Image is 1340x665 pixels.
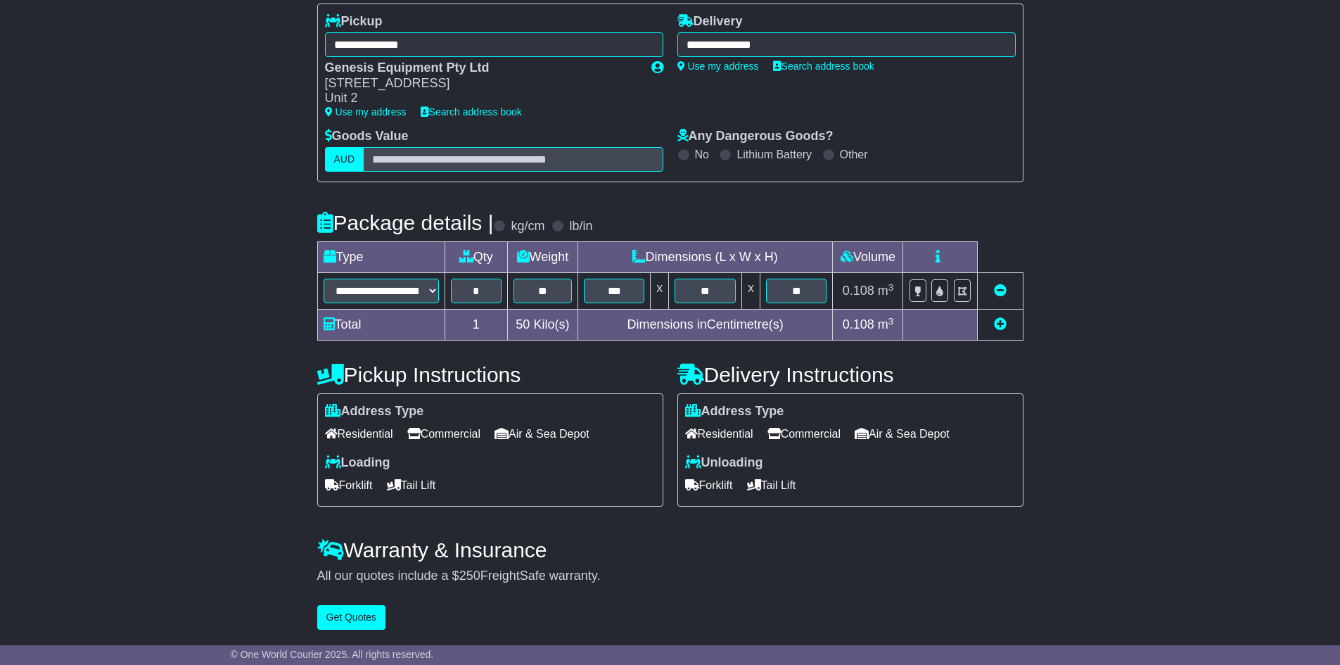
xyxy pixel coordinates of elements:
button: Get Quotes [317,605,386,630]
span: Residential [685,423,753,445]
span: Forklift [325,474,373,496]
div: Unit 2 [325,91,637,106]
span: Tail Lift [747,474,796,496]
label: Any Dangerous Goods? [677,129,834,144]
div: All our quotes include a $ FreightSafe warranty. [317,569,1023,584]
td: Qty [445,242,507,273]
label: lb/in [569,219,592,234]
span: Commercial [767,423,841,445]
a: Use my address [325,106,407,118]
label: Lithium Battery [736,148,812,161]
a: Use my address [677,61,759,72]
label: Loading [325,455,390,471]
td: Type [317,242,445,273]
a: Search address book [421,106,522,118]
div: [STREET_ADDRESS] [325,76,637,91]
span: 0.108 [843,317,874,331]
label: kg/cm [511,219,544,234]
td: Dimensions (L x W x H) [578,242,833,273]
div: Genesis Equipment Pty Ltd [325,61,637,76]
sup: 3 [888,316,894,327]
td: Volume [833,242,903,273]
h4: Delivery Instructions [677,363,1023,386]
h4: Pickup Instructions [317,363,663,386]
a: Add new item [994,317,1007,331]
label: AUD [325,147,364,172]
td: Dimensions in Centimetre(s) [578,310,833,341]
sup: 3 [888,282,894,293]
span: m [878,317,894,331]
td: x [741,273,760,310]
label: Goods Value [325,129,409,144]
span: Tail Lift [387,474,436,496]
td: 1 [445,310,507,341]
label: Address Type [685,404,784,419]
span: © One World Courier 2025. All rights reserved. [231,649,434,660]
span: m [878,284,894,298]
label: Other [840,148,868,161]
td: Total [317,310,445,341]
a: Remove this item [994,284,1007,298]
h4: Package details | [317,211,494,234]
span: 50 [516,317,530,331]
span: Commercial [407,423,480,445]
span: 250 [459,569,480,583]
label: No [695,148,709,161]
span: Air & Sea Depot [494,423,589,445]
label: Delivery [677,14,743,30]
span: Forklift [685,474,733,496]
a: Search address book [773,61,874,72]
span: Residential [325,423,393,445]
label: Pickup [325,14,383,30]
span: Air & Sea Depot [855,423,950,445]
span: 0.108 [843,284,874,298]
td: Weight [507,242,578,273]
h4: Warranty & Insurance [317,538,1023,562]
label: Address Type [325,404,424,419]
label: Unloading [685,455,763,471]
td: x [651,273,669,310]
td: Kilo(s) [507,310,578,341]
